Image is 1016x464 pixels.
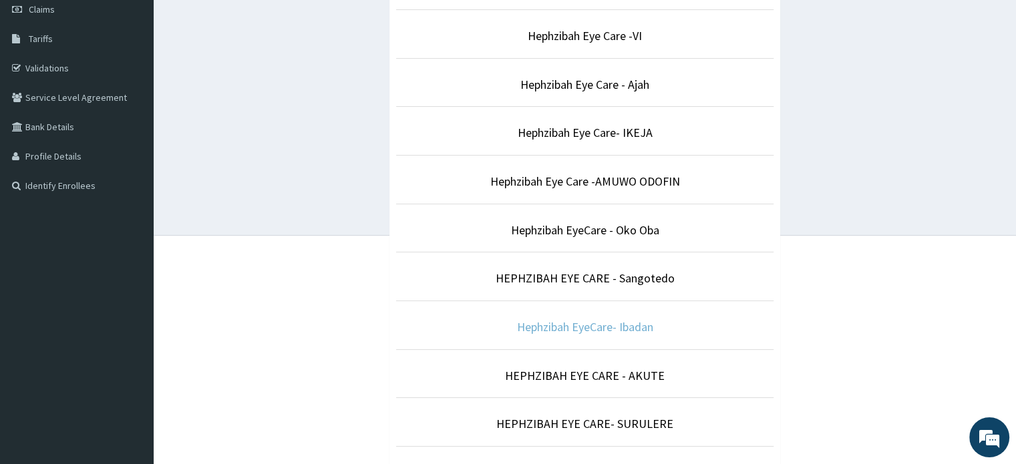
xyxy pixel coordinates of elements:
[25,67,54,100] img: d_794563401_company_1708531726252_794563401
[496,416,673,431] a: HEPHZIBAH EYE CARE- SURULERE
[520,77,649,92] a: Hephzibah Eye Care - Ajah
[518,125,653,140] a: Hephzibah Eye Care- IKEJA
[496,270,675,286] a: HEPHZIBAH EYE CARE - Sangotedo
[29,3,55,15] span: Claims
[29,33,53,45] span: Tariffs
[77,144,184,279] span: We're online!
[517,319,653,334] a: Hephzibah EyeCare- Ibadan
[511,222,659,238] a: Hephzibah EyeCare - Oko Oba
[219,7,251,39] div: Minimize live chat window
[505,368,665,383] a: HEPHZIBAH EYE CARE - AKUTE
[528,28,642,43] a: Hephzibah Eye Care -VI
[490,174,680,189] a: Hephzibah Eye Care -AMUWO ODOFIN
[7,316,255,363] textarea: Type your message and hit 'Enter'
[69,75,224,92] div: Chat with us now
